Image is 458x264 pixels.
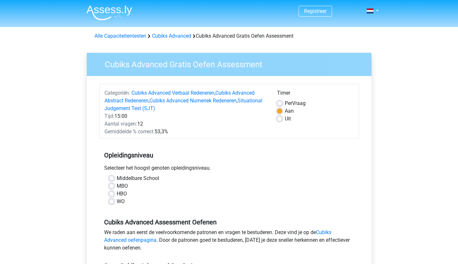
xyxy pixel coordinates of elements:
[92,32,366,40] div: Cubiks Advanced Gratis Oefen Assessment
[104,218,354,226] h5: Cubiks Advanced Assessment Oefenen
[285,100,292,106] span: Per
[104,90,130,96] span: Categoriën:
[104,149,354,162] h5: Opleidingsniveau
[277,89,354,99] div: Timer
[104,128,155,135] span: Gemiddelde % correct:
[104,121,137,127] span: Aantal vragen:
[117,190,127,198] label: HBO
[97,57,367,70] h3: Cubiks Advanced Gratis Oefen Assessment
[285,99,306,107] label: Vraag
[86,5,132,20] img: Assessly
[304,8,327,14] a: Registreer
[100,89,272,112] div: , , ,
[285,107,294,115] label: Aan
[285,115,291,123] label: Uit
[117,182,128,190] label: MBO
[100,112,272,120] div: 15:00
[99,164,359,174] div: Selecteer het hoogst genoten opleidingsniveau.
[149,98,237,104] a: Cubiks Advanced Numeriek Redeneren
[117,174,159,182] label: Middelbare School
[117,198,125,205] label: WO
[100,128,272,136] div: 53,3%
[99,229,359,254] div: We raden aan eerst de veelvoorkomende patronen en vragen te bestuderen. Deze vind je op de . Door...
[152,33,191,39] a: Cubiks Advanced
[100,120,272,128] div: 12
[94,33,146,39] a: Alle Capaciteitentesten
[131,90,214,96] a: Cubiks Advanced Verbaal Redeneren
[104,113,114,119] span: Tijd:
